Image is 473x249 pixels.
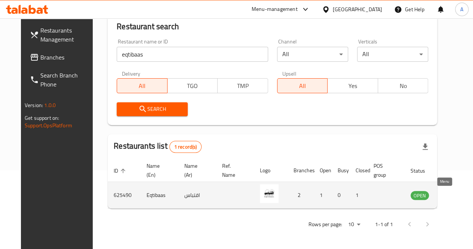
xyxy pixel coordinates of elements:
[24,21,100,48] a: Restaurants Management
[288,159,314,182] th: Branches
[170,143,202,151] span: 1 record(s)
[167,78,218,93] button: TGO
[375,220,393,229] p: 1-1 of 1
[331,81,375,91] span: Yes
[345,219,363,230] div: Rows per page:
[308,220,342,229] p: Rows per page:
[117,47,268,62] input: Search for restaurant name or ID..
[120,81,164,91] span: All
[280,81,325,91] span: All
[314,182,332,209] td: 1
[254,159,288,182] th: Logo
[184,161,207,179] span: Name (Ar)
[117,102,188,116] button: Search
[221,81,265,91] span: TMP
[123,104,182,114] span: Search
[411,191,429,200] span: OPEN
[333,5,382,13] div: [GEOGRAPHIC_DATA]
[169,141,202,153] div: Total records count
[332,182,350,209] td: 0
[411,166,435,175] span: Status
[332,159,350,182] th: Busy
[381,81,425,91] span: No
[44,100,56,110] span: 1.0.0
[25,113,59,123] span: Get support on:
[374,161,396,179] span: POS group
[350,182,368,209] td: 1
[147,161,169,179] span: Name (En)
[171,81,215,91] span: TGO
[416,138,434,156] div: Export file
[460,5,463,13] span: A
[314,159,332,182] th: Open
[327,78,378,93] button: Yes
[252,5,298,14] div: Menu-management
[40,26,94,44] span: Restaurants Management
[288,182,314,209] td: 2
[277,47,348,62] div: All
[277,78,328,93] button: All
[25,100,43,110] span: Version:
[114,140,202,153] h2: Restaurants list
[24,48,100,66] a: Branches
[40,71,94,89] span: Search Branch Phone
[108,182,141,209] td: 625490
[40,53,94,62] span: Branches
[141,182,178,209] td: Eqtibaas
[24,66,100,93] a: Search Branch Phone
[282,71,296,76] label: Upsell
[378,78,428,93] button: No
[25,121,72,130] a: Support.OpsPlatform
[217,78,268,93] button: TMP
[350,159,368,182] th: Closed
[117,78,167,93] button: All
[117,21,428,32] h2: Restaurant search
[260,184,279,203] img: Eqtibaas
[122,71,141,76] label: Delivery
[178,182,216,209] td: اقتباس
[114,166,128,175] span: ID
[357,47,428,62] div: All
[108,159,470,209] table: enhanced table
[222,161,245,179] span: Ref. Name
